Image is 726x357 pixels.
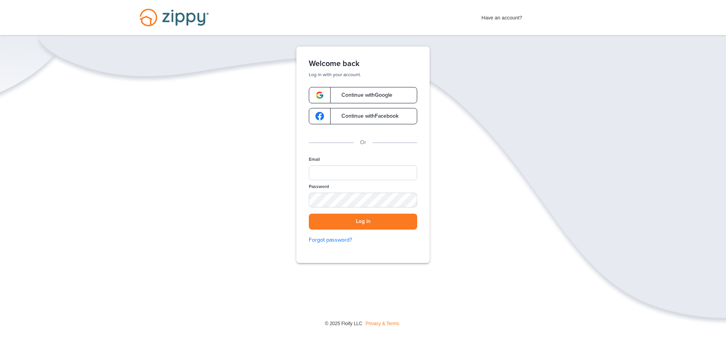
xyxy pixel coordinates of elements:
[309,183,329,190] label: Password
[309,193,417,207] input: Password
[325,321,362,326] span: © 2025 Floify LLC
[309,214,417,230] button: Log in
[309,71,417,78] p: Log in with your account.
[309,59,417,68] h1: Welcome back
[366,321,399,326] a: Privacy & Terms
[334,113,399,119] span: Continue with Facebook
[309,165,417,180] input: Email
[309,156,320,163] label: Email
[315,91,324,99] img: google-logo
[309,108,417,124] a: google-logoContinue withFacebook
[315,112,324,120] img: google-logo
[309,236,417,244] a: Forgot password?
[360,138,366,147] p: Or
[334,92,392,98] span: Continue with Google
[482,10,522,22] span: Have an account?
[309,87,417,103] a: google-logoContinue withGoogle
